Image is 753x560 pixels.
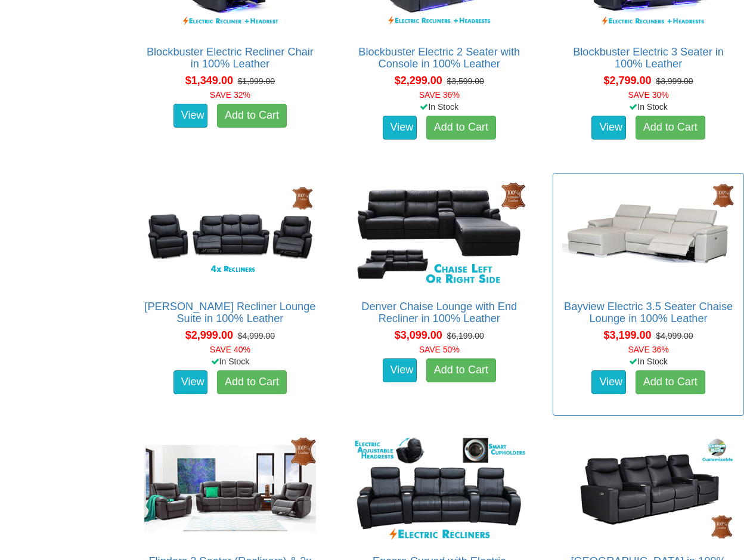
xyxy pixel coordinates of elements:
a: View [173,370,208,394]
img: Flinders 3 Seater (Recliners) & 2x Recliner Chairs 100% Leather [141,434,320,543]
del: $3,599.00 [447,76,484,86]
a: View [591,116,626,140]
a: View [591,370,626,394]
a: Bayview Electric 3.5 Seater Chaise Lounge in 100% Leather [564,301,733,324]
span: $1,349.00 [185,75,233,86]
font: SAVE 36% [419,90,460,100]
font: SAVE 32% [210,90,250,100]
font: SAVE 40% [210,345,250,354]
del: $4,999.00 [656,331,693,341]
img: Encore Curved with Electric Recliners & Headrests 100% Leather [350,434,528,543]
a: Add to Cart [636,116,705,140]
img: Bayview Electric 3.5 Seater Chaise Lounge in 100% Leather [559,180,737,289]
a: Denver Chaise Lounge with End Recliner in 100% Leather [361,301,517,324]
span: $2,799.00 [603,75,651,86]
a: [PERSON_NAME] Recliner Lounge Suite in 100% Leather [144,301,315,324]
div: In Stock [550,355,746,367]
a: Add to Cart [426,358,496,382]
a: Blockbuster Electric 2 Seater with Console in 100% Leather [358,46,520,70]
img: Denver Chaise Lounge with End Recliner in 100% Leather [350,180,528,289]
a: Add to Cart [217,104,287,128]
span: $3,099.00 [395,329,442,341]
img: Maxwell Recliner Lounge Suite in 100% Leather [141,180,320,289]
del: $4,999.00 [238,331,275,341]
a: View [383,116,417,140]
span: $3,199.00 [603,329,651,341]
a: Blockbuster Electric Recliner Chair in 100% Leather [147,46,314,70]
div: In Stock [132,355,329,367]
div: In Stock [550,101,746,113]
a: Add to Cart [217,370,287,394]
del: $3,999.00 [656,76,693,86]
a: Add to Cart [636,370,705,394]
font: SAVE 36% [628,345,668,354]
font: SAVE 50% [419,345,460,354]
del: $1,999.00 [238,76,275,86]
div: In Stock [341,101,537,113]
a: Add to Cart [426,116,496,140]
del: $6,199.00 [447,331,484,341]
span: $2,999.00 [185,329,233,341]
a: View [383,358,417,382]
a: Blockbuster Electric 3 Seater in 100% Leather [573,46,724,70]
a: View [173,104,208,128]
img: Bond Theatre Lounge in 100% Thick Leather [559,434,737,543]
font: SAVE 30% [628,90,668,100]
span: $2,299.00 [395,75,442,86]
